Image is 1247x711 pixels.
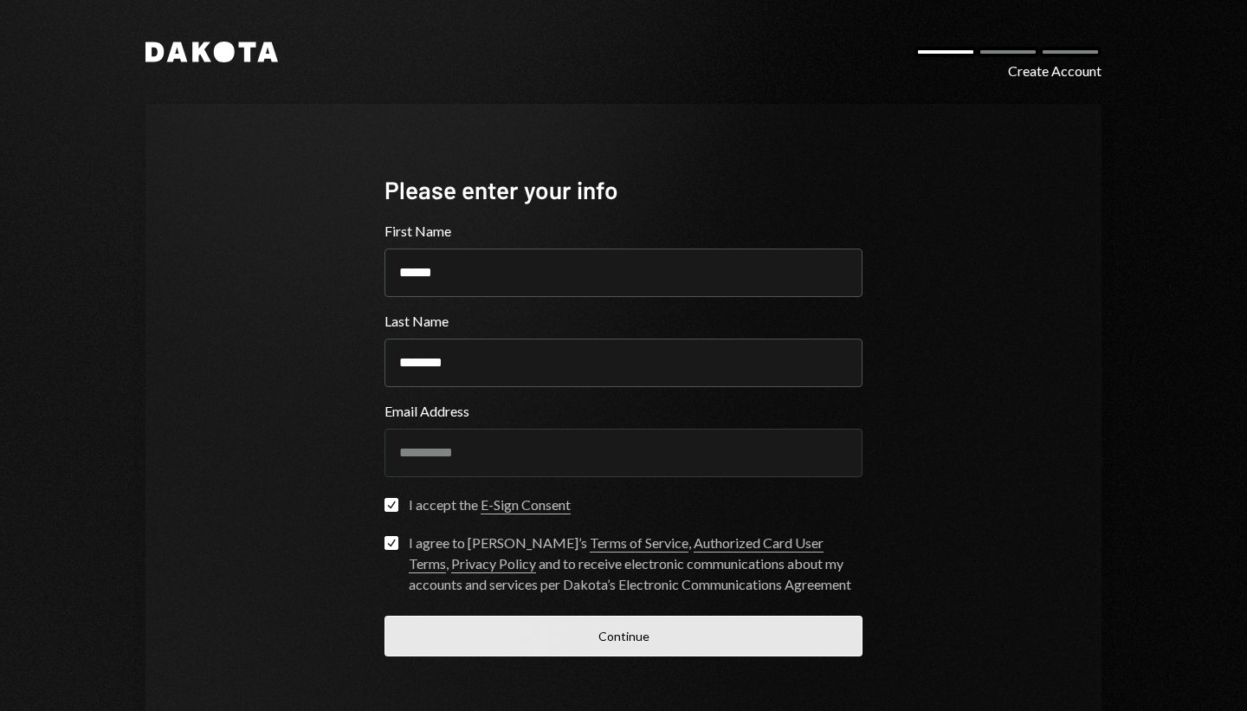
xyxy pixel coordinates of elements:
[384,173,863,207] div: Please enter your info
[409,534,824,573] a: Authorized Card User Terms
[409,533,863,595] div: I agree to [PERSON_NAME]’s , , and to receive electronic communications about my accounts and ser...
[451,555,536,573] a: Privacy Policy
[384,311,863,332] label: Last Name
[1008,61,1102,81] div: Create Account
[384,221,863,242] label: First Name
[481,496,571,514] a: E-Sign Consent
[409,494,571,515] div: I accept the
[384,401,863,422] label: Email Address
[384,616,863,656] button: Continue
[384,536,398,550] button: I agree to [PERSON_NAME]’s Terms of Service, Authorized Card User Terms, Privacy Policy and to re...
[590,534,688,553] a: Terms of Service
[384,498,398,512] button: I accept the E-Sign Consent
